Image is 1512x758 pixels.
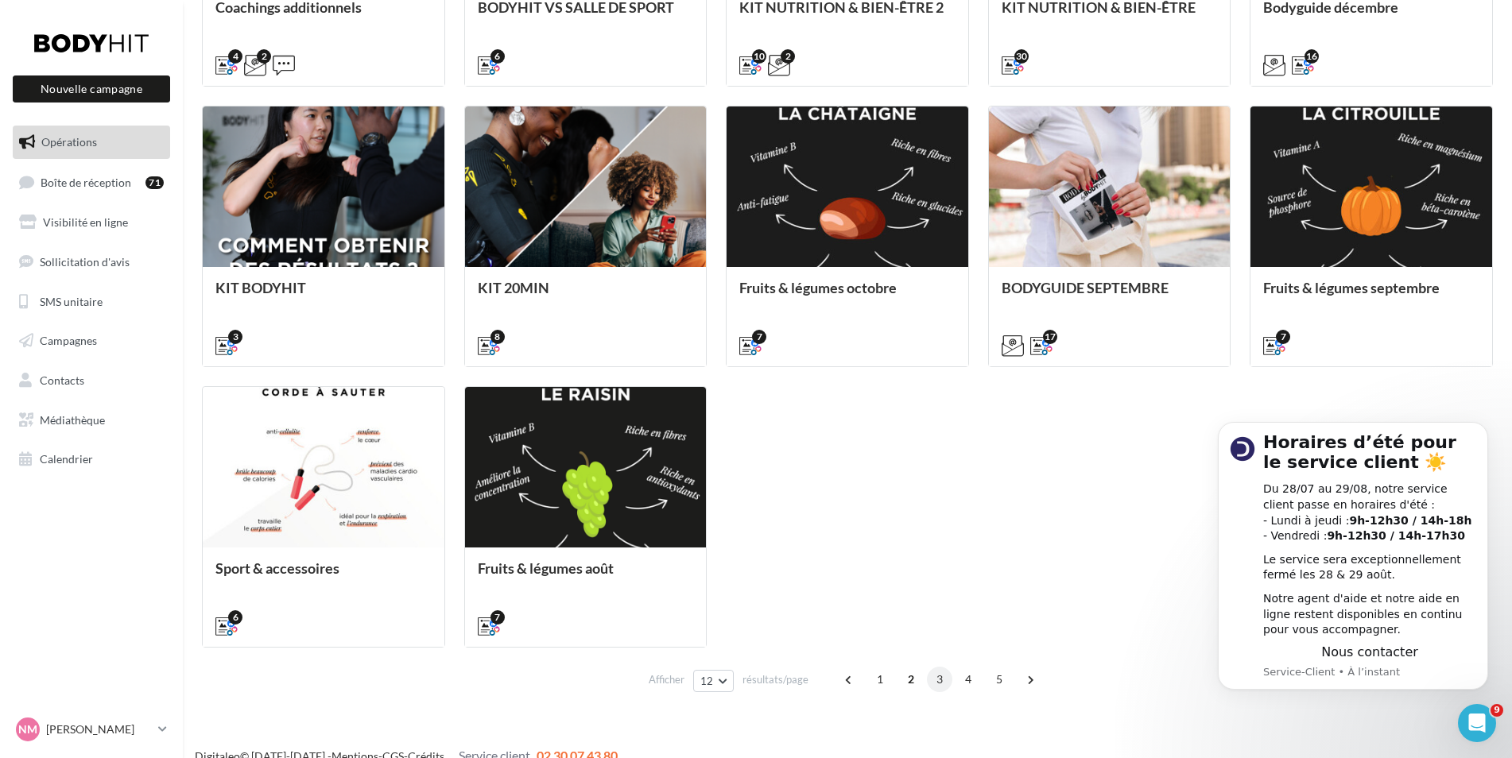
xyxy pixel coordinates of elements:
[742,672,808,687] span: résultats/page
[1491,704,1503,717] span: 9
[1043,330,1057,344] div: 17
[752,49,766,64] div: 10
[752,330,766,344] div: 7
[215,279,306,296] span: KIT BODYHIT
[649,672,684,687] span: Afficher
[490,49,505,64] div: 6
[10,324,173,358] a: Campagnes
[478,559,614,577] span: Fruits & légumes août
[1194,398,1512,715] iframe: Intercom notifications message
[13,714,170,744] a: NM [PERSON_NAME]
[40,413,105,427] span: Médiathèque
[927,667,952,692] span: 3
[10,206,173,239] a: Visibilité en ligne
[898,667,924,692] span: 2
[956,667,981,692] span: 4
[1305,49,1319,64] div: 16
[1458,704,1496,742] iframe: Intercom live chat
[145,176,164,189] div: 71
[1014,49,1029,64] div: 30
[13,75,170,102] button: Nouvelle campagne
[228,49,242,64] div: 4
[43,215,128,229] span: Visibilité en ligne
[10,443,173,476] a: Calendrier
[10,246,173,279] a: Sollicitation d'avis
[1002,279,1169,296] span: BODYGUIDE SEPTEMBRE
[10,404,173,437] a: Médiathèque
[693,670,734,692] button: 12
[40,452,93,466] span: Calendrier
[228,610,242,625] div: 6
[867,667,893,692] span: 1
[257,49,271,64] div: 2
[700,675,714,687] span: 12
[1263,279,1440,296] span: Fruits & légumes septembre
[10,364,173,397] a: Contacts
[215,559,339,577] span: Sport & accessoires
[40,334,97,347] span: Campagnes
[41,175,131,188] span: Boîte de réception
[739,279,897,296] span: Fruits & légumes octobre
[40,373,84,387] span: Contacts
[40,255,130,269] span: Sollicitation d'avis
[18,721,37,737] span: NM
[46,721,152,737] p: [PERSON_NAME]
[10,126,173,159] a: Opérations
[40,294,103,307] span: SMS unitaire
[10,165,173,199] a: Boîte de réception71
[10,285,173,319] a: SMS unitaire
[228,330,242,344] div: 3
[490,330,505,344] div: 8
[478,279,549,296] span: KIT 20MIN
[1276,330,1290,344] div: 7
[987,667,1012,692] span: 5
[41,135,97,149] span: Opérations
[781,49,795,64] div: 2
[490,610,505,625] div: 7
